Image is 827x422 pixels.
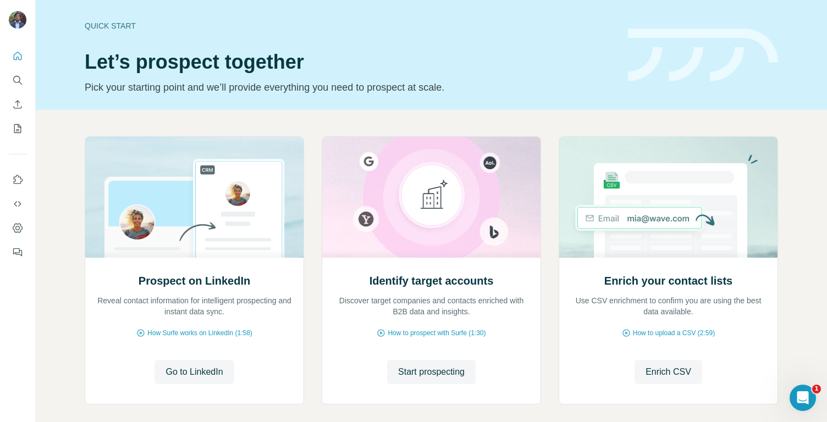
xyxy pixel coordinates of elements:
[570,295,767,317] p: Use CSV enrichment to confirm you are using the best data available.
[9,11,26,29] img: Avatar
[559,137,778,258] img: Enrich your contact lists
[333,295,530,317] p: Discover target companies and contacts enriched with B2B data and insights.
[628,29,778,82] img: banner
[812,385,821,393] span: 1
[96,295,293,317] p: Reveal contact information for intelligent prospecting and instant data sync.
[9,119,26,138] button: My lists
[387,360,476,384] button: Start prospecting
[790,385,816,411] iframe: Intercom live chat
[633,328,715,338] span: How to upload a CSV (2:59)
[635,360,702,384] button: Enrich CSV
[9,242,26,262] button: Feedback
[9,95,26,114] button: Enrich CSV
[604,273,732,288] h2: Enrich your contact lists
[85,80,615,95] p: Pick your starting point and we’ll provide everything you need to prospect at scale.
[9,194,26,214] button: Use Surfe API
[9,170,26,190] button: Use Surfe on LinkedIn
[9,218,26,238] button: Dashboard
[9,70,26,90] button: Search
[85,51,615,73] h1: Let’s prospect together
[139,273,250,288] h2: Prospect on LinkedIn
[398,365,465,379] span: Start prospecting
[166,365,223,379] span: Go to LinkedIn
[9,46,26,66] button: Quick start
[322,137,541,258] img: Identify target accounts
[388,328,486,338] span: How to prospect with Surfe (1:30)
[646,365,691,379] span: Enrich CSV
[85,20,615,31] div: Quick start
[85,137,304,258] img: Prospect on LinkedIn
[155,360,234,384] button: Go to LinkedIn
[370,273,494,288] h2: Identify target accounts
[147,328,252,338] span: How Surfe works on LinkedIn (1:58)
